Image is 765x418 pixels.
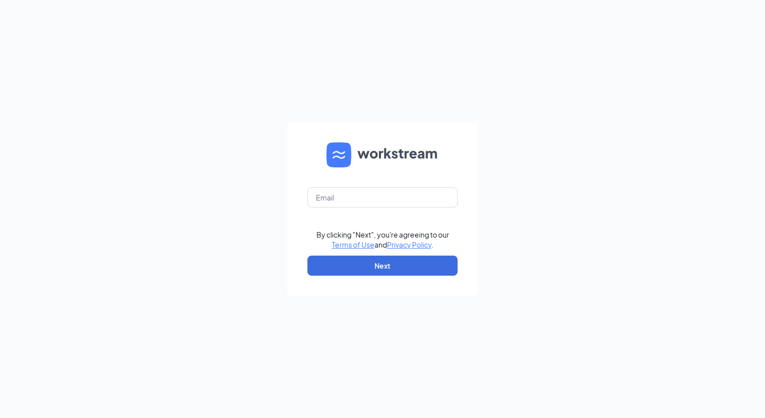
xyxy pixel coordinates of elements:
[326,142,439,167] img: WS logo and Workstream text
[332,240,374,249] a: Terms of Use
[316,230,449,250] div: By clicking "Next", you're agreeing to our and .
[307,256,458,276] button: Next
[387,240,432,249] a: Privacy Policy
[307,187,458,207] input: Email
